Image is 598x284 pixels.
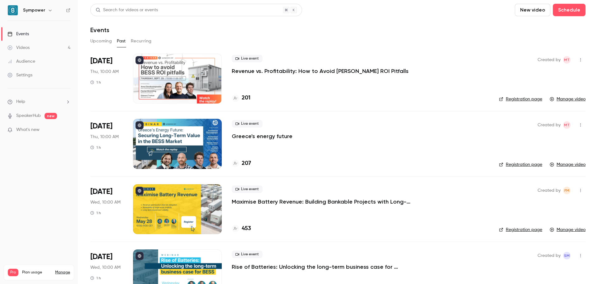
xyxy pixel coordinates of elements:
[63,127,70,133] iframe: Noticeable Trigger
[232,55,263,62] span: Live event
[90,36,112,46] button: Upcoming
[23,7,45,13] h6: Sympower
[538,56,561,64] span: Created by
[242,94,250,102] h4: 201
[90,54,123,103] div: Sep 25 Thu, 10:00 AM (Europe/Amsterdam)
[563,252,571,259] span: Sympower Marketing Inbox
[7,58,35,65] div: Audience
[538,187,561,194] span: Created by
[564,56,570,64] span: MT
[22,270,51,275] span: Plan usage
[90,119,123,169] div: Jun 19 Thu, 11:00 AM (Europe/Athens)
[232,94,250,102] a: 201
[8,5,18,15] img: Sympower
[90,56,112,66] span: [DATE]
[564,187,569,194] span: fm
[16,99,25,105] span: Help
[90,184,123,234] div: May 28 Wed, 10:00 AM (Europe/Amsterdam)
[90,210,101,215] div: 1 h
[232,198,419,205] a: Maximise Battery Revenue: Building Bankable Projects with Long-Term ROI
[7,45,30,51] div: Videos
[90,26,109,34] h1: Events
[242,159,251,168] h4: 207
[90,187,112,197] span: [DATE]
[564,252,570,259] span: SM
[232,185,263,193] span: Live event
[7,31,29,37] div: Events
[90,134,119,140] span: Thu, 10:00 AM
[499,227,542,233] a: Registration page
[55,270,70,275] a: Manage
[90,199,121,205] span: Wed, 10:00 AM
[90,121,112,131] span: [DATE]
[232,224,251,233] a: 453
[232,67,409,75] a: Revenue vs. Profitability: How to Avoid [PERSON_NAME] ROI Pitfalls
[563,56,571,64] span: Manon Thomas
[45,113,57,119] span: new
[553,4,586,16] button: Schedule
[90,276,101,281] div: 1 h
[499,96,542,102] a: Registration page
[90,69,119,75] span: Thu, 10:00 AM
[16,127,40,133] span: What's new
[8,269,18,276] span: Pro
[563,121,571,129] span: Manon Thomas
[550,96,586,102] a: Manage video
[499,161,542,168] a: Registration page
[90,80,101,85] div: 1 h
[16,113,41,119] a: SpeakerHub
[242,224,251,233] h4: 453
[538,252,561,259] span: Created by
[550,161,586,168] a: Manage video
[232,159,251,168] a: 207
[550,227,586,233] a: Manage video
[515,4,550,16] button: New video
[232,132,292,140] a: Greece's energy future
[538,121,561,129] span: Created by
[7,72,32,78] div: Settings
[90,264,121,271] span: Wed, 10:00 AM
[90,145,101,150] div: 1 h
[7,99,70,105] li: help-dropdown-opener
[131,36,152,46] button: Recurring
[563,187,571,194] span: francis mustert
[96,7,158,13] div: Search for videos or events
[232,120,263,128] span: Live event
[232,251,263,258] span: Live event
[564,121,570,129] span: MT
[232,263,419,271] a: Rise of Batteries: Unlocking the long-term business case for [PERSON_NAME]
[90,252,112,262] span: [DATE]
[117,36,126,46] button: Past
